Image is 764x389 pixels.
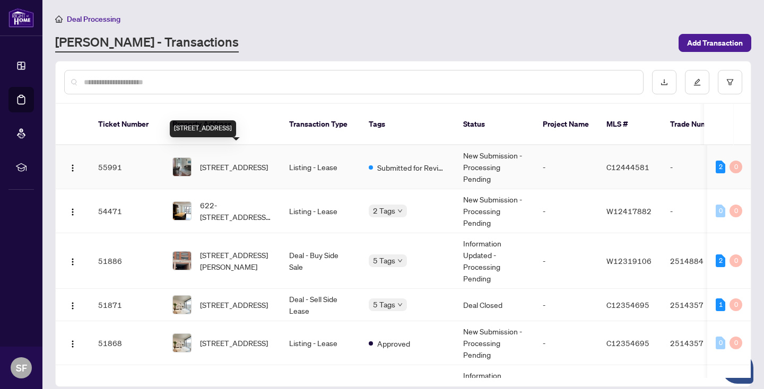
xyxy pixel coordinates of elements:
span: down [397,302,403,307]
img: Logo [68,208,77,216]
span: filter [726,78,734,86]
td: Listing - Lease [281,145,360,189]
div: 1 [716,298,725,311]
td: - [534,289,598,321]
button: Logo [64,252,81,269]
button: filter [718,70,742,94]
button: Logo [64,296,81,313]
td: New Submission - Processing Pending [455,145,534,189]
td: - [534,145,598,189]
td: Deal - Buy Side Sale [281,233,360,289]
td: Deal - Sell Side Lease [281,289,360,321]
span: down [397,208,403,214]
td: Listing - Lease [281,321,360,365]
td: 51871 [90,289,164,321]
td: - [662,189,736,233]
button: Logo [64,202,81,219]
span: C12354695 [606,338,649,348]
td: New Submission - Processing Pending [455,321,534,365]
img: logo [8,8,34,28]
span: [STREET_ADDRESS] [200,337,268,349]
span: C12354695 [606,300,649,310]
button: Logo [64,334,81,351]
td: 54471 [90,189,164,233]
span: [STREET_ADDRESS] [200,299,268,311]
td: - [662,145,736,189]
td: 51868 [90,321,164,365]
span: 622-[STREET_ADDRESS][PERSON_NAME] [200,199,272,223]
td: Deal Closed [455,289,534,321]
button: Logo [64,158,81,175]
span: home [55,15,63,23]
img: thumbnail-img [173,334,191,352]
img: thumbnail-img [173,296,191,314]
th: MLS # [598,104,662,145]
img: Logo [68,258,77,266]
span: C12444581 [606,162,649,172]
td: 2514357 [662,289,736,321]
div: 0 [730,298,742,311]
span: edit [693,78,701,86]
td: New Submission - Processing Pending [455,189,534,233]
td: 55991 [90,145,164,189]
span: Approved [377,338,410,349]
th: Property Address [164,104,281,145]
td: - [534,189,598,233]
div: 0 [730,205,742,217]
span: W12417882 [606,206,652,216]
span: 5 Tags [373,254,395,267]
div: 0 [730,161,742,173]
span: down [397,258,403,263]
span: [STREET_ADDRESS] [200,161,268,173]
span: Deal Processing [67,14,120,24]
a: [PERSON_NAME] - Transactions [55,33,239,52]
div: 0 [716,337,725,349]
span: W12319106 [606,256,652,266]
span: [STREET_ADDRESS][PERSON_NAME] [200,249,272,272]
img: Logo [68,340,77,348]
th: Project Name [534,104,598,145]
td: 51886 [90,233,164,289]
img: Logo [68,302,77,310]
th: Tags [360,104,455,145]
td: Listing - Lease [281,189,360,233]
span: Submitted for Review [377,162,446,173]
span: download [661,78,668,86]
div: 2 [716,161,725,173]
span: 5 Tags [373,298,395,311]
img: Logo [68,164,77,172]
th: Trade Number [662,104,736,145]
img: thumbnail-img [173,158,191,176]
td: 2514357 [662,321,736,365]
td: - [534,321,598,365]
div: 2 [716,254,725,267]
div: 0 [730,254,742,267]
th: Transaction Type [281,104,360,145]
img: thumbnail-img [173,202,191,220]
th: Status [455,104,534,145]
td: 2514884 [662,233,736,289]
span: SF [16,360,27,375]
img: thumbnail-img [173,252,191,270]
td: Information Updated - Processing Pending [455,233,534,289]
div: [STREET_ADDRESS] [170,120,236,137]
button: download [652,70,676,94]
span: 2 Tags [373,205,395,217]
button: Add Transaction [679,34,751,52]
button: edit [685,70,709,94]
div: 0 [716,205,725,217]
td: - [534,233,598,289]
div: 0 [730,337,742,349]
th: Ticket Number [90,104,164,145]
span: Add Transaction [687,34,743,51]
